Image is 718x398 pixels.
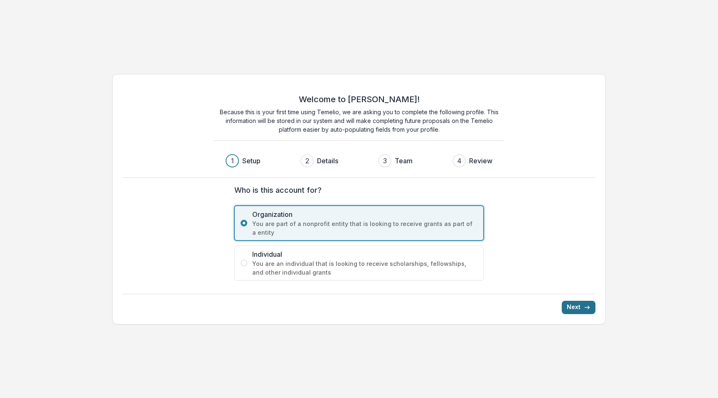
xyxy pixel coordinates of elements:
[252,249,477,259] span: Individual
[214,108,504,134] p: Because this is your first time using Temelio, we are asking you to complete the following profil...
[231,156,234,166] div: 1
[299,94,420,104] h2: Welcome to [PERSON_NAME]!
[395,156,413,166] h3: Team
[469,156,492,166] h3: Review
[252,209,477,219] span: Organization
[226,154,492,167] div: Progress
[252,219,477,237] span: You are part of a nonprofit entity that is looking to receive grants as part of a entity
[242,156,261,166] h3: Setup
[562,301,595,314] button: Next
[383,156,387,166] div: 3
[317,156,338,166] h3: Details
[305,156,309,166] div: 2
[252,259,477,277] span: You are an individual that is looking to receive scholarships, fellowships, and other individual ...
[457,156,462,166] div: 4
[234,184,479,196] label: Who is this account for?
